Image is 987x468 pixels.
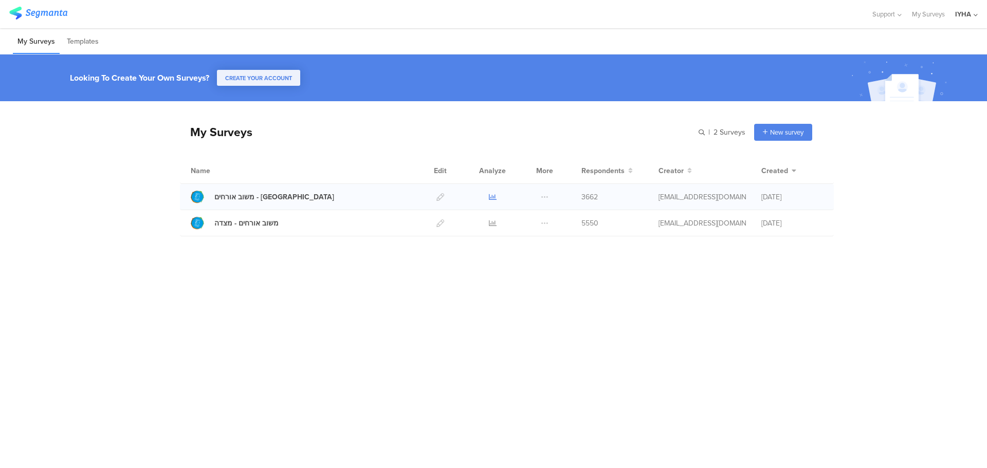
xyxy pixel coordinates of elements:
[62,30,103,54] li: Templates
[955,9,971,19] div: IYHA
[659,192,746,202] div: ofir@iyha.org.il
[191,190,334,203] a: משוב אורחים - [GEOGRAPHIC_DATA]
[707,127,711,138] span: |
[429,158,451,183] div: Edit
[761,165,796,176] button: Created
[217,70,300,86] button: CREATE YOUR ACCOUNT
[9,7,67,20] img: segmanta logo
[191,165,252,176] div: Name
[581,192,598,202] span: 3662
[581,218,598,229] span: 5550
[714,127,745,138] span: 2 Surveys
[477,158,508,183] div: Analyze
[13,30,60,54] li: My Surveys
[581,165,625,176] span: Respondents
[761,192,823,202] div: [DATE]
[191,216,279,230] a: משוב אורחים - מצדה
[225,74,292,82] span: CREATE YOUR ACCOUNT
[70,72,209,84] div: Looking To Create Your Own Surveys?
[659,165,692,176] button: Creator
[770,127,803,137] span: New survey
[659,218,746,229] div: ofir@iyha.org.il
[581,165,633,176] button: Respondents
[761,218,823,229] div: [DATE]
[180,123,252,141] div: My Surveys
[659,165,684,176] span: Creator
[761,165,788,176] span: Created
[848,58,954,104] img: create_account_image.svg
[872,9,895,19] span: Support
[214,192,334,202] div: משוב אורחים - עין גדי
[534,158,556,183] div: More
[214,218,279,229] div: משוב אורחים - מצדה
